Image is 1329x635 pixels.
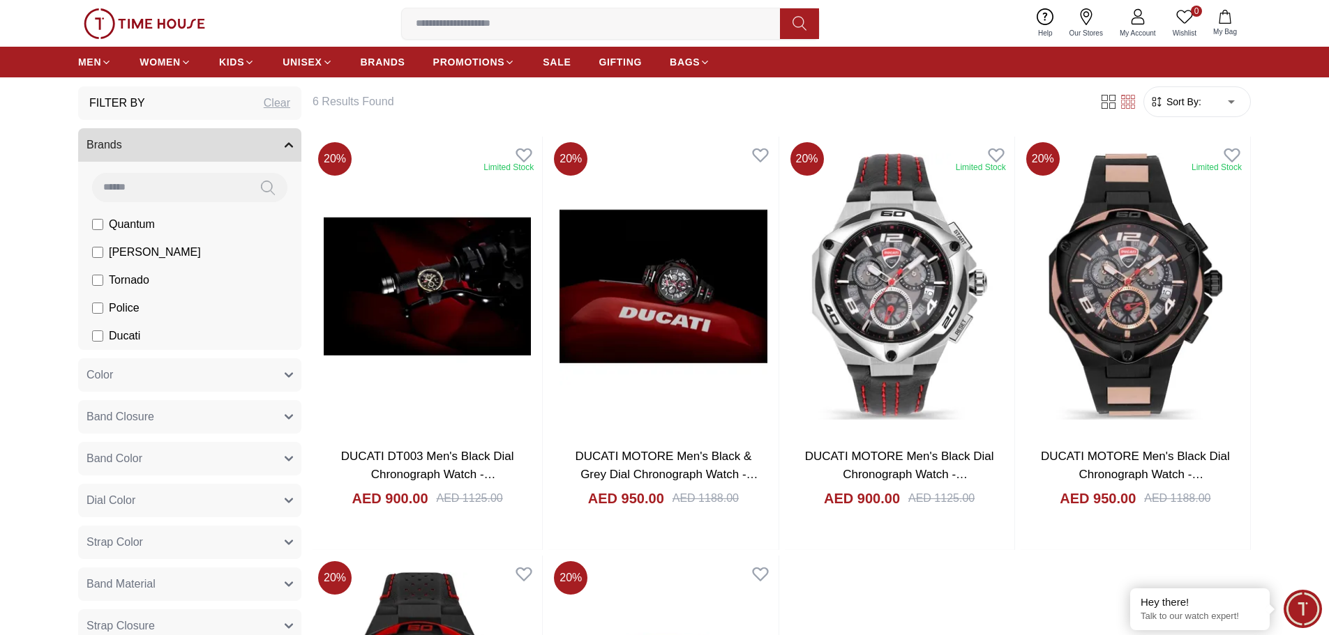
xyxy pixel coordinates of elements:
span: Quantum [109,216,155,233]
input: Quantum [92,219,103,230]
a: BRANDS [361,49,405,75]
span: Tornado [109,272,149,289]
span: KIDS [219,55,244,69]
a: DUCATI MOTORE Men's Black Dial Chronograph Watch - DTWGC0000302 [805,450,994,498]
a: GIFTING [599,49,642,75]
a: KIDS [219,49,255,75]
span: Color [87,367,113,383]
a: DUCATI MOTORE Men's Black & Grey Dial Chronograph Watch - DTWGO0000308 [575,450,758,498]
img: DUCATI MOTORE Men's Black Dial Chronograph Watch - DTWGO0000306 [1021,137,1250,436]
input: Tornado [92,275,103,286]
div: Limited Stock [956,162,1006,173]
span: Sort By: [1164,95,1201,109]
span: 20 % [790,142,824,176]
a: BAGS [670,49,710,75]
div: AED 1188.00 [1144,490,1210,507]
div: Limited Stock [1192,162,1242,173]
span: MEN [78,55,101,69]
span: Strap Color [87,534,143,551]
span: Band Material [87,576,156,592]
a: Our Stores [1061,6,1111,41]
div: Clear [264,95,290,112]
input: [PERSON_NAME] [92,247,103,258]
div: Hey there! [1141,595,1259,609]
button: Band Material [78,567,301,601]
button: Band Closure [78,400,301,434]
a: SALE [543,49,571,75]
span: 20 % [554,561,587,595]
button: Band Color [78,442,301,475]
a: DUCATI MOTORE Men's Black Dial Chronograph Watch - DTWGO0000306 [1041,450,1230,498]
img: DUCATI DT003 Men's Black Dial Chronograph Watch - DTWGC2019102 [313,137,542,436]
span: GIFTING [599,55,642,69]
h4: AED 950.00 [588,489,664,508]
span: 20 % [318,561,352,595]
span: Police [109,300,140,316]
button: My Bag [1205,7,1245,40]
span: Help [1033,28,1058,38]
input: Police [92,303,103,314]
span: WOMEN [140,55,181,69]
h6: 6 Results Found [313,93,1082,110]
img: DUCATI MOTORE Men's Black & Grey Dial Chronograph Watch - DTWGO0000308 [548,137,778,436]
span: Brands [87,137,122,153]
h3: Filter By [89,95,145,112]
p: Talk to our watch expert! [1141,611,1259,622]
span: BRANDS [361,55,405,69]
div: AED 1125.00 [908,490,975,507]
img: ... [84,8,205,39]
span: PROMOTIONS [433,55,505,69]
a: 0Wishlist [1164,6,1205,41]
span: [PERSON_NAME] [109,244,201,261]
span: 0 [1191,6,1202,17]
a: UNISEX [283,49,332,75]
a: Help [1030,6,1061,41]
button: Brands [78,128,301,162]
div: AED 1125.00 [437,490,503,507]
span: Band Closure [87,408,154,425]
input: Ducati [92,330,103,342]
button: Strap Color [78,526,301,559]
a: PROMOTIONS [433,49,516,75]
div: Limited Stock [483,162,534,173]
span: My Bag [1208,26,1242,37]
span: My Account [1114,28,1162,38]
h4: AED 900.00 [824,489,900,508]
span: Wishlist [1167,28,1202,38]
span: Dial Color [87,492,135,509]
span: Band Color [87,450,142,467]
button: Color [78,358,301,392]
div: Chat Widget [1284,590,1322,628]
a: DUCATI DT003 Men's Black Dial Chronograph Watch - DTWGC2019102 [341,450,514,498]
span: BAGS [670,55,700,69]
span: Strap Closure [87,618,155,634]
button: Dial Color [78,484,301,517]
span: 20 % [1026,142,1060,176]
span: UNISEX [283,55,322,69]
a: WOMEN [140,49,191,75]
span: 20 % [318,142,352,176]
h4: AED 950.00 [1060,489,1136,508]
a: MEN [78,49,112,75]
img: DUCATI MOTORE Men's Black Dial Chronograph Watch - DTWGC0000302 [785,137,1014,436]
h4: AED 900.00 [352,489,428,508]
span: SALE [543,55,571,69]
div: AED 1188.00 [673,490,739,507]
span: Ducati [109,328,140,344]
span: Our Stores [1064,28,1109,38]
button: Sort By: [1150,95,1201,109]
span: 20 % [554,142,587,176]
